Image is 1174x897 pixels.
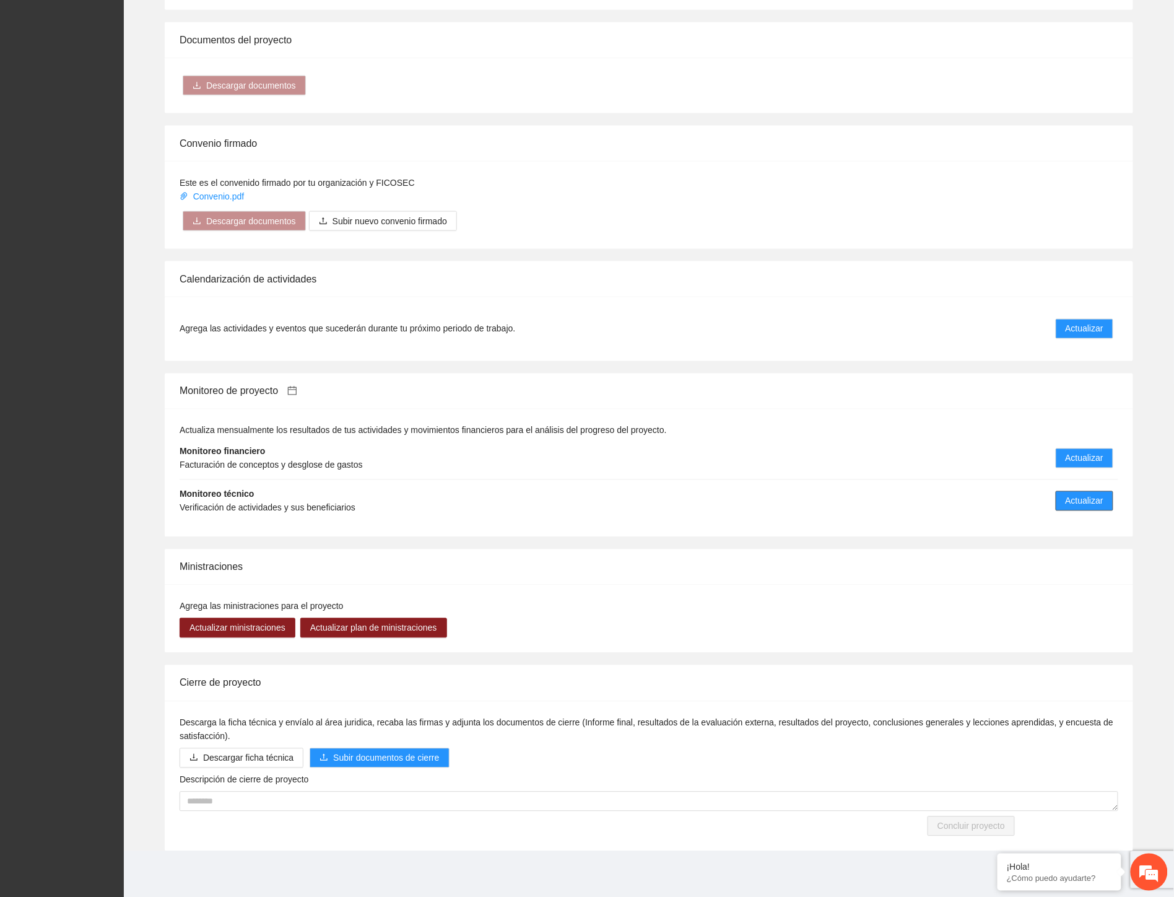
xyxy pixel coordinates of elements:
span: Actualiza mensualmente los resultados de tus actividades y movimientos financieros para el anális... [180,426,667,435]
span: Actualizar [1066,494,1103,508]
span: Este es el convenido firmado por tu organización y FICOSEC [180,178,415,188]
button: uploadSubir documentos de cierre [310,748,449,768]
a: calendar [278,386,297,396]
button: downloadDescargar documentos [183,211,306,231]
button: downloadDescargar ficha técnica [180,748,303,768]
button: Actualizar [1056,491,1113,511]
div: Documentos del proyecto [180,22,1118,58]
button: Concluir proyecto [928,816,1015,836]
span: download [193,217,201,227]
div: Monitoreo de proyecto [180,374,1118,409]
span: uploadSubir nuevo convenio firmado [309,216,457,226]
span: Actualizar [1066,452,1103,465]
span: Verificación de actividades y sus beneficiarios [180,503,355,513]
span: Facturación de conceptos y desglose de gastos [180,460,363,470]
strong: Monitoreo técnico [180,489,254,499]
button: uploadSubir nuevo convenio firmado [309,211,457,231]
span: Subir nuevo convenio firmado [333,214,447,228]
div: Cierre de proyecto [180,665,1118,701]
span: upload [319,217,328,227]
p: ¿Cómo puedo ayudarte? [1007,873,1112,883]
div: Calendarización de actividades [180,261,1118,297]
div: Ministraciones [180,549,1118,585]
a: downloadDescargar ficha técnica [180,753,303,763]
span: Actualizar [1066,322,1103,336]
a: Convenio.pdf [180,191,246,201]
span: paper-clip [180,192,188,201]
span: Actualizar ministraciones [189,621,285,635]
div: ¡Hola! [1007,862,1112,872]
div: Chatee con nosotros ahora [64,63,208,79]
button: Actualizar [1056,319,1113,339]
textarea: Descripción de cierre de proyecto [180,792,1118,812]
button: downloadDescargar documentos [183,76,306,95]
span: Descargar ficha técnica [203,751,293,765]
button: Actualizar ministraciones [180,618,295,638]
div: Convenio firmado [180,126,1118,161]
span: uploadSubir documentos de cierre [310,753,449,763]
span: Descargar documentos [206,214,296,228]
span: Agrega las actividades y eventos que sucederán durante tu próximo periodo de trabajo. [180,322,515,336]
span: calendar [287,386,297,396]
span: download [193,81,201,91]
button: Actualizar [1056,448,1113,468]
span: download [189,753,198,763]
span: Estamos en línea. [72,165,171,291]
span: Descarga la ficha técnica y envíalo al área juridica, recaba las firmas y adjunta los documentos ... [180,718,1113,742]
span: Agrega las ministraciones para el proyecto [180,602,344,611]
strong: Monitoreo financiero [180,447,265,457]
span: Descargar documentos [206,79,296,92]
textarea: Escriba su mensaje y pulse “Intro” [6,338,236,382]
button: Actualizar plan de ministraciones [300,618,447,638]
label: Descripción de cierre de proyecto [180,773,309,787]
div: Minimizar ventana de chat en vivo [203,6,233,36]
a: Actualizar ministraciones [180,623,295,633]
span: Actualizar plan de ministraciones [310,621,437,635]
a: Actualizar plan de ministraciones [300,623,447,633]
